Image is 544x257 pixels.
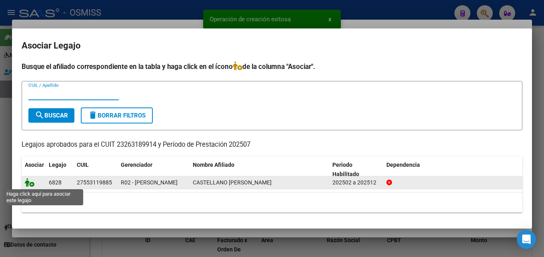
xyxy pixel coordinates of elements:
[118,156,190,183] datatable-header-cell: Gerenciador
[88,112,146,119] span: Borrar Filtros
[22,156,46,183] datatable-header-cell: Asociar
[329,156,383,183] datatable-header-cell: Periodo Habilitado
[74,156,118,183] datatable-header-cell: CUIL
[25,162,44,168] span: Asociar
[77,178,112,187] div: 27553119885
[88,110,98,120] mat-icon: delete
[22,61,522,72] h4: Busque el afiliado correspondiente en la tabla y haga click en el ícono de la columna "Asociar".
[383,156,523,183] datatable-header-cell: Dependencia
[35,110,44,120] mat-icon: search
[49,179,62,186] span: 6828
[121,162,152,168] span: Gerenciador
[77,162,89,168] span: CUIL
[22,38,522,53] h2: Asociar Legajo
[193,162,234,168] span: Nombre Afiliado
[332,178,380,187] div: 202502 a 202512
[46,156,74,183] datatable-header-cell: Legajo
[81,107,153,123] button: Borrar Filtros
[332,162,359,177] span: Periodo Habilitado
[35,112,68,119] span: Buscar
[22,140,522,150] p: Legajos aprobados para el CUIT 23263189914 y Período de Prestación 202507
[190,156,329,183] datatable-header-cell: Nombre Afiliado
[22,192,522,212] div: 1 registros
[49,162,66,168] span: Legajo
[517,230,536,249] div: Open Intercom Messenger
[386,162,420,168] span: Dependencia
[121,179,178,186] span: R02 - [PERSON_NAME]
[28,108,74,123] button: Buscar
[193,179,272,186] span: CASTELLANO MIA ABRIL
